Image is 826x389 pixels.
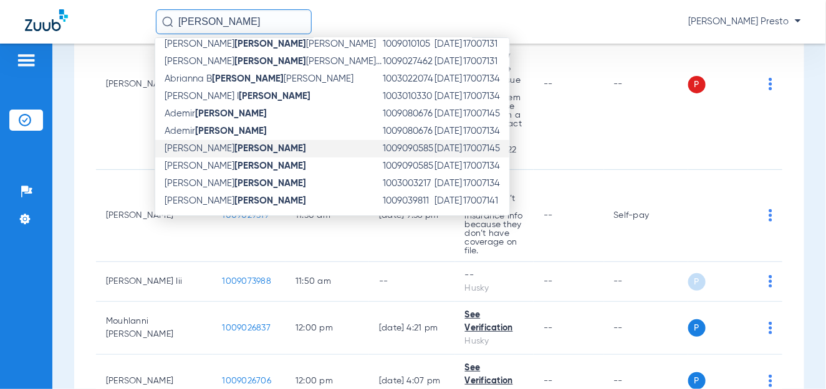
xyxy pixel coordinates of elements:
[463,105,509,123] td: 17007145
[369,262,455,302] td: --
[544,211,553,220] span: --
[382,157,434,175] td: 1009090585
[465,362,524,388] div: See Verification
[96,302,213,355] td: Mouhlanni [PERSON_NAME]
[544,80,553,88] span: --
[234,196,306,205] strong: [PERSON_NAME]
[382,105,434,123] td: 1009080676
[195,109,267,118] strong: [PERSON_NAME]
[463,157,509,175] td: 17007134
[544,324,553,332] span: --
[463,88,509,105] td: 17007134
[96,262,213,302] td: [PERSON_NAME] Iii
[434,123,463,140] td: [DATE]
[165,91,310,101] span: [PERSON_NAME] I
[434,192,463,210] td: [DATE]
[688,16,801,28] span: [PERSON_NAME] Presto
[463,35,509,53] td: 17007131
[382,35,434,53] td: 1009010105
[286,262,369,302] td: 11:50 AM
[465,194,524,255] p: We couldn’t pull any insurance info because they don’t have coverage on file.
[165,39,376,49] span: [PERSON_NAME] [PERSON_NAME]
[382,123,434,140] td: 1009080676
[769,78,772,90] img: group-dot-blue.svg
[382,175,434,192] td: 1003003217
[382,53,434,70] td: 1009027462
[434,88,463,105] td: [DATE]
[434,140,463,157] td: [DATE]
[434,53,463,70] td: [DATE]
[286,170,369,262] td: 11:30 AM
[369,170,455,262] td: [DATE] 9:36 PM
[604,302,688,355] td: --
[165,144,306,153] span: [PERSON_NAME]
[165,126,267,136] span: Ademir
[223,377,272,385] span: 1009026706
[463,175,509,192] td: 17007134
[165,161,306,171] span: [PERSON_NAME]
[286,302,369,355] td: 12:00 PM
[223,324,271,332] span: 1009026837
[465,309,524,335] div: See Verification
[463,70,509,88] td: 17007134
[688,76,706,93] span: P
[162,16,173,27] img: Search Icon
[234,39,306,49] strong: [PERSON_NAME]
[382,192,434,210] td: 1009039811
[195,126,267,136] strong: [PERSON_NAME]
[544,277,553,286] span: --
[165,74,353,83] span: Abrianna B [PERSON_NAME]
[465,269,524,282] div: --
[369,302,455,355] td: [DATE] 4:21 PM
[434,157,463,175] td: [DATE]
[212,74,284,83] strong: [PERSON_NAME]
[463,192,509,210] td: 17007141
[382,88,434,105] td: 1003010330
[604,170,688,262] td: Self-pay
[769,275,772,288] img: group-dot-blue.svg
[382,140,434,157] td: 1009090585
[463,53,509,70] td: 17007131
[165,179,306,188] span: [PERSON_NAME]
[769,322,772,334] img: group-dot-blue.svg
[434,105,463,123] td: [DATE]
[223,277,272,286] span: 1009073988
[463,123,509,140] td: 17007134
[382,70,434,88] td: 1003022074
[25,9,68,31] img: Zuub Logo
[234,179,306,188] strong: [PERSON_NAME]
[234,161,306,171] strong: [PERSON_NAME]
[604,262,688,302] td: --
[544,377,553,385] span: --
[434,175,463,192] td: [DATE]
[434,35,463,53] td: [DATE]
[764,329,826,389] iframe: Chat Widget
[688,319,706,337] span: P
[165,57,382,66] span: [PERSON_NAME] [PERSON_NAME]...
[465,282,524,295] div: Husky
[96,170,213,262] td: [PERSON_NAME]
[234,144,306,153] strong: [PERSON_NAME]
[165,196,306,205] span: [PERSON_NAME]
[688,273,706,291] span: P
[156,9,312,34] input: Search for patients
[434,70,463,88] td: [DATE]
[234,57,306,66] strong: [PERSON_NAME]
[463,140,509,157] td: 17007145
[769,209,772,222] img: group-dot-blue.svg
[239,91,310,101] strong: [PERSON_NAME]
[165,109,267,118] span: Ademir
[465,335,524,348] div: Husky
[16,53,36,68] img: hamburger-icon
